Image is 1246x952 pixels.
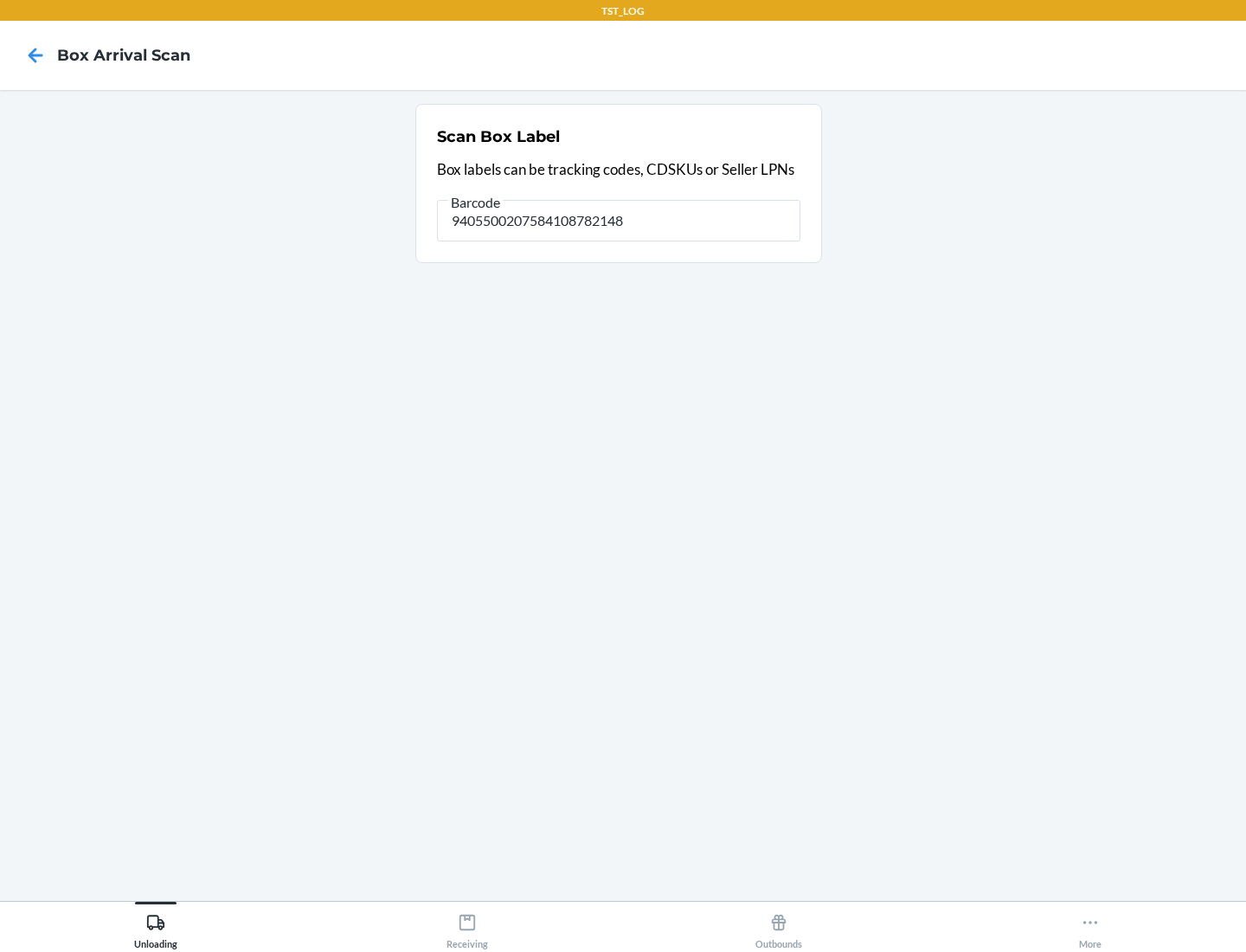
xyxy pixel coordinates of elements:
[1079,906,1101,949] div: More
[934,902,1246,949] button: More
[134,906,177,949] div: Unloading
[601,3,645,19] p: TST_LOG
[755,906,802,949] div: Outbounds
[57,44,190,67] h4: Box Arrival Scan
[437,200,800,241] input: Barcode
[446,906,488,949] div: Receiving
[437,125,560,148] h2: Scan Box Label
[623,902,934,949] button: Outbounds
[437,158,800,181] p: Box labels can be tracking codes, CDSKUs or Seller LPNs
[448,194,503,211] span: Barcode
[311,902,623,949] button: Receiving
